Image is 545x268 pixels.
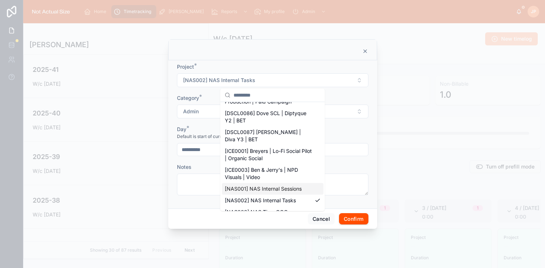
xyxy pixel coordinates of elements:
[225,197,296,204] span: [NAS002] NAS Internal Tasks
[177,95,199,101] span: Category
[225,185,302,192] span: [NAS001] NAS Internal Sessions
[177,164,191,170] span: Notes
[220,102,325,211] div: Suggestions
[183,108,199,115] span: Admin
[177,105,368,118] button: Select Button
[177,64,194,70] span: Project
[177,126,186,132] span: Day
[308,213,335,225] button: Cancel
[339,213,368,225] button: Confirm
[225,110,312,124] span: [DSCL0086] Dove SCL | Diptyque Y2 | BET
[177,134,255,139] span: Default is start of currently open week
[225,147,312,162] span: [ICE0001] Breyers | Lo-Fi Social Pilot | Organic Social
[225,166,312,181] span: [ICE0003] Ben & Jerry's | NPD Visuals | Video
[177,73,368,87] button: Select Button
[225,129,312,143] span: [DSCL0087] [PERSON_NAME] | Diva Y3 | BET
[225,208,288,216] span: [NAS003] NAS Time OOO
[183,77,255,84] span: [NAS002] NAS Internal Tasks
